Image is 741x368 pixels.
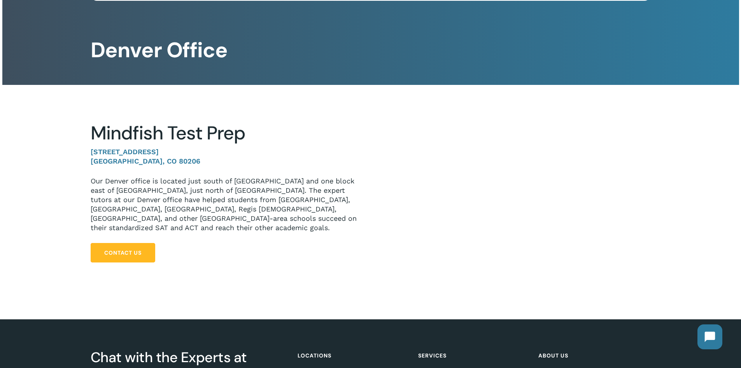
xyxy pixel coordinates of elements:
[538,349,648,363] h4: About Us
[298,349,407,363] h4: Locations
[104,249,142,257] span: Contact Us
[91,38,650,63] h1: Denver Office
[91,243,155,262] a: Contact Us
[91,122,359,144] h2: Mindfish Test Prep
[91,148,159,156] strong: [STREET_ADDRESS]
[91,157,200,165] strong: [GEOGRAPHIC_DATA], CO 80206
[91,176,359,232] p: Our Denver office is located just south of [GEOGRAPHIC_DATA] and one block east of [GEOGRAPHIC_DA...
[418,349,527,363] h4: Services
[690,317,730,357] iframe: Chatbot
